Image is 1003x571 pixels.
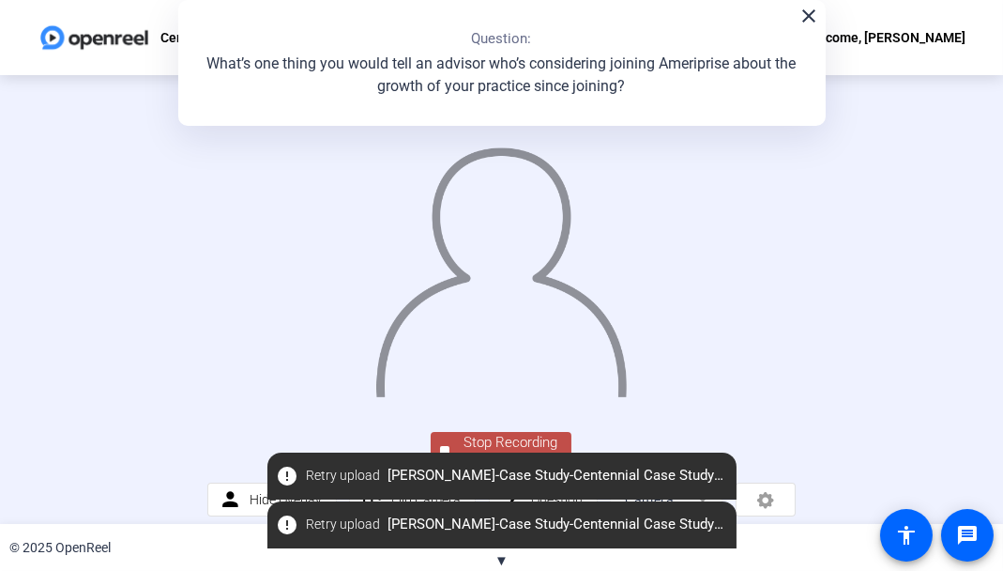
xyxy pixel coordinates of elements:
p: Centennial Case Study - [PERSON_NAME] [160,26,408,49]
button: Stop Recording00:00:07 [431,432,571,471]
span: Question [531,492,583,507]
span: ▼ [494,552,509,569]
mat-icon: error [277,465,299,487]
span: [PERSON_NAME]-Case Study-Centennial Case Study- [PERSON_NAME]-1756386200243-webcam [267,459,737,493]
mat-icon: error [277,514,299,536]
mat-icon: close [798,5,821,27]
mat-icon: question_mark [500,488,524,512]
button: Hide Overlay [207,483,337,517]
div: Stop Recording [464,432,557,454]
div: Welcome, [PERSON_NAME] [803,26,965,49]
span: Retry upload [307,466,381,486]
mat-icon: flip [360,488,384,512]
div: © 2025 OpenReel [9,538,111,558]
img: OpenReel logo [38,19,151,56]
mat-icon: accessibility [895,524,918,547]
span: [PERSON_NAME]-Case Study-Centennial Case Study- [PERSON_NAME]-1756385990499-webcam [267,508,737,542]
span: Hide Overlay [250,492,322,507]
span: Retry upload [307,515,381,534]
button: Flip Camera [349,483,476,517]
img: overlay [374,132,629,397]
p: What’s one thing you would tell an advisor who’s considering joining Ameriprise about the growth ... [197,53,807,98]
p: Question: [472,28,532,50]
mat-icon: person [219,488,242,512]
button: Question [489,483,598,517]
span: Flip Camera [391,492,461,507]
mat-icon: message [956,524,979,547]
